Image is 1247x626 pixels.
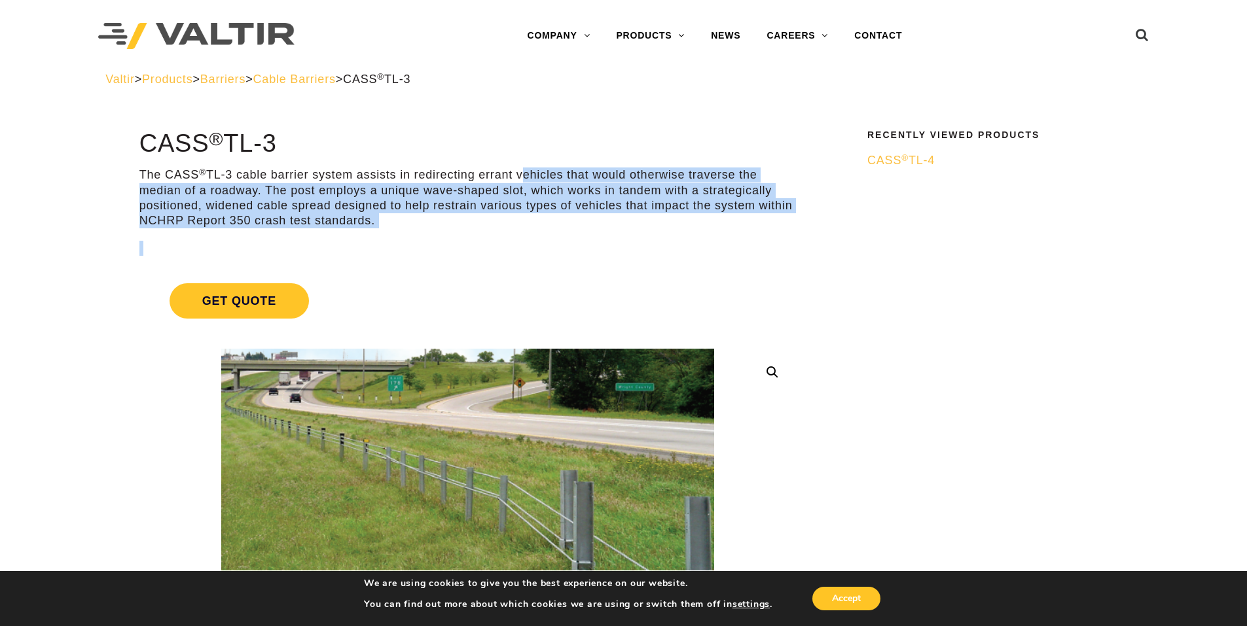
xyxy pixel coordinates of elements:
[812,587,880,610] button: Accept
[139,167,796,229] p: The CASS TL-3 cable barrier system assists in redirecting errant vehicles that would otherwise tr...
[142,73,192,86] a: Products
[139,268,796,334] a: Get Quote
[867,130,1133,140] h2: Recently Viewed Products
[377,72,384,82] sup: ®
[170,283,309,319] span: Get Quote
[139,130,796,158] h1: CASS TL-3
[343,73,410,86] span: CASS TL-3
[364,599,772,610] p: You can find out more about which cookies we are using or switch them off in .
[253,73,336,86] a: Cable Barriers
[867,154,935,167] span: CASS TL-4
[199,167,206,177] sup: ®
[698,23,753,49] a: NEWS
[514,23,603,49] a: COMPANY
[841,23,915,49] a: CONTACT
[105,73,134,86] a: Valtir
[732,599,770,610] button: settings
[364,578,772,589] p: We are using cookies to give you the best experience on our website.
[98,23,295,50] img: Valtir
[209,128,223,149] sup: ®
[753,23,841,49] a: CAREERS
[105,72,1142,87] div: > > > >
[901,153,909,163] sup: ®
[867,153,1133,168] a: CASS®TL-4
[603,23,698,49] a: PRODUCTS
[200,73,245,86] a: Barriers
